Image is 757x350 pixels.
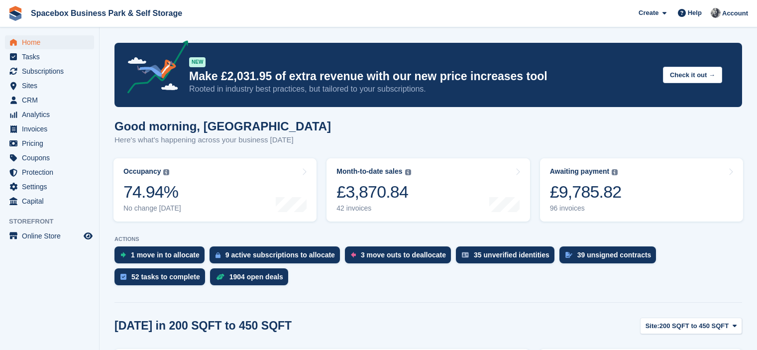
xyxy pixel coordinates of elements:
[5,35,94,49] a: menu
[114,268,210,290] a: 52 tasks to complete
[22,136,82,150] span: Pricing
[113,158,317,222] a: Occupancy 74.94% No change [DATE]
[456,246,559,268] a: 35 unverified identities
[639,8,658,18] span: Create
[216,252,220,258] img: active_subscription_to_allocate_icon-d502201f5373d7db506a760aba3b589e785aa758c864c3986d89f69b8ff3...
[229,273,283,281] div: 1904 open deals
[27,5,186,21] a: Spacebox Business Park & Self Storage
[345,246,456,268] a: 3 move outs to deallocate
[123,182,181,202] div: 74.94%
[22,93,82,107] span: CRM
[22,35,82,49] span: Home
[119,40,189,97] img: price-adjustments-announcement-icon-8257ccfd72463d97f412b2fc003d46551f7dbcb40ab6d574587a9cd5c0d94...
[711,8,721,18] img: SUDIPTA VIRMANI
[336,182,411,202] div: £3,870.84
[5,180,94,194] a: menu
[114,119,331,133] h1: Good morning, [GEOGRAPHIC_DATA]
[22,229,82,243] span: Online Store
[5,64,94,78] a: menu
[462,252,469,258] img: verify_identity-adf6edd0f0f0b5bbfe63781bf79b02c33cf7c696d77639b501bdc392416b5a36.svg
[5,93,94,107] a: menu
[120,252,126,258] img: move_ins_to_allocate_icon-fdf77a2bb77ea45bf5b3d319d69a93e2d87916cf1d5bf7949dd705db3b84f3ca.svg
[22,165,82,179] span: Protection
[225,251,335,259] div: 9 active subscriptions to allocate
[22,108,82,121] span: Analytics
[189,84,655,95] p: Rooted in industry best practices, but tailored to your subscriptions.
[114,236,742,242] p: ACTIONS
[131,273,200,281] div: 52 tasks to complete
[22,79,82,93] span: Sites
[22,50,82,64] span: Tasks
[22,122,82,136] span: Invoices
[210,268,293,290] a: 1904 open deals
[189,57,206,67] div: NEW
[5,50,94,64] a: menu
[361,251,446,259] div: 3 move outs to deallocate
[163,169,169,175] img: icon-info-grey-7440780725fd019a000dd9b08b2336e03edf1995a4989e88bcd33f0948082b44.svg
[8,6,23,21] img: stora-icon-8386f47178a22dfd0bd8f6a31ec36ba5ce8667c1dd55bd0f319d3a0aa187defe.svg
[22,64,82,78] span: Subscriptions
[326,158,530,222] a: Month-to-date sales £3,870.84 42 invoices
[5,79,94,93] a: menu
[22,194,82,208] span: Capital
[123,204,181,213] div: No change [DATE]
[5,194,94,208] a: menu
[123,167,161,176] div: Occupancy
[22,180,82,194] span: Settings
[336,204,411,213] div: 42 invoices
[114,246,210,268] a: 1 move in to allocate
[210,246,345,268] a: 9 active subscriptions to allocate
[5,151,94,165] a: menu
[663,67,722,83] button: Check it out →
[559,246,661,268] a: 39 unsigned contracts
[216,273,224,280] img: deal-1b604bf984904fb50ccaf53a9ad4b4a5d6e5aea283cecdc64d6e3604feb123c2.svg
[114,319,292,333] h2: [DATE] in 200 SQFT to 450 SQFT
[336,167,402,176] div: Month-to-date sales
[550,167,610,176] div: Awaiting payment
[646,321,659,331] span: Site:
[189,69,655,84] p: Make £2,031.95 of extra revenue with our new price increases tool
[5,122,94,136] a: menu
[5,136,94,150] a: menu
[640,318,742,334] button: Site: 200 SQFT to 450 SQFT
[405,169,411,175] img: icon-info-grey-7440780725fd019a000dd9b08b2336e03edf1995a4989e88bcd33f0948082b44.svg
[5,108,94,121] a: menu
[577,251,651,259] div: 39 unsigned contracts
[82,230,94,242] a: Preview store
[5,229,94,243] a: menu
[565,252,572,258] img: contract_signature_icon-13c848040528278c33f63329250d36e43548de30e8caae1d1a13099fd9432cc5.svg
[550,204,622,213] div: 96 invoices
[120,274,126,280] img: task-75834270c22a3079a89374b754ae025e5fb1db73e45f91037f5363f120a921f8.svg
[550,182,622,202] div: £9,785.82
[722,8,748,18] span: Account
[659,321,729,331] span: 200 SQFT to 450 SQFT
[114,134,331,146] p: Here's what's happening across your business [DATE]
[351,252,356,258] img: move_outs_to_deallocate_icon-f764333ba52eb49d3ac5e1228854f67142a1ed5810a6f6cc68b1a99e826820c5.svg
[9,217,99,227] span: Storefront
[688,8,702,18] span: Help
[474,251,549,259] div: 35 unverified identities
[131,251,200,259] div: 1 move in to allocate
[5,165,94,179] a: menu
[612,169,618,175] img: icon-info-grey-7440780725fd019a000dd9b08b2336e03edf1995a4989e88bcd33f0948082b44.svg
[540,158,743,222] a: Awaiting payment £9,785.82 96 invoices
[22,151,82,165] span: Coupons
